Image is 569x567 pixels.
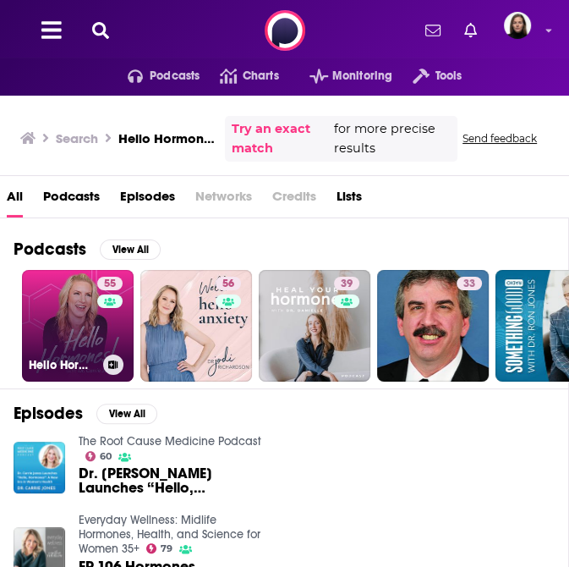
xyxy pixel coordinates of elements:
a: Everyday Wellness: Midlife Hormones, Health, and Science for Women 35+ [79,513,260,556]
a: Episodes [120,183,175,217]
h2: Podcasts [14,239,86,260]
a: Try an exact match [232,119,331,158]
span: for more precise results [334,119,451,158]
button: open menu [289,63,392,90]
a: 55Hello Hormones with Dr. [PERSON_NAME] [22,270,134,382]
span: Dr. [PERSON_NAME] Launches “Hello, Hormones”: A New Era in Women’s Health [79,466,271,495]
button: View All [96,404,157,424]
span: 79 [161,545,172,553]
a: 55 [97,277,123,290]
img: Dr. Carrie Jones Launches “Hello, Hormones”: A New Era in Women’s Health [14,442,65,493]
button: Send feedback [457,131,542,146]
a: Podcasts [43,183,100,217]
span: 55 [104,276,116,293]
a: Dr. Carrie Jones Launches “Hello, Hormones”: A New Era in Women’s Health [79,466,271,495]
a: 79 [146,543,173,553]
a: Show notifications dropdown [457,16,484,45]
a: 39 [334,277,359,290]
a: Charts [200,63,278,90]
a: 60 [85,451,112,461]
a: Lists [336,183,362,217]
a: 33 [457,277,482,290]
span: 39 [341,276,353,293]
img: User Profile [504,12,531,39]
a: 56 [140,270,252,382]
a: The Root Cause Medicine Podcast [79,434,261,449]
a: All [7,183,23,217]
h3: Search [56,130,98,146]
span: Logged in as BevCat3 [504,12,531,39]
span: Tools [435,64,462,88]
span: 33 [463,276,475,293]
span: Credits [272,183,316,217]
h2: Episodes [14,403,83,424]
a: Logged in as BevCat3 [504,12,541,49]
h3: Hello Hormones with Dr. [PERSON_NAME] [118,130,218,146]
button: open menu [107,63,200,90]
button: open menu [392,63,462,90]
span: 56 [222,276,234,293]
span: Charts [243,64,279,88]
a: 39 [259,270,370,382]
a: Show notifications dropdown [419,16,447,45]
h3: Hello Hormones with Dr. [PERSON_NAME] [29,358,96,372]
span: Networks [195,183,252,217]
button: View All [100,239,161,260]
a: PodcastsView All [14,239,161,260]
img: Podchaser - Follow, Share and Rate Podcasts [265,10,305,51]
span: Monitoring [332,64,392,88]
span: Podcasts [150,64,200,88]
a: 56 [216,277,241,290]
a: EpisodesView All [14,403,157,424]
a: 33 [377,270,489,382]
span: 60 [100,453,112,460]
